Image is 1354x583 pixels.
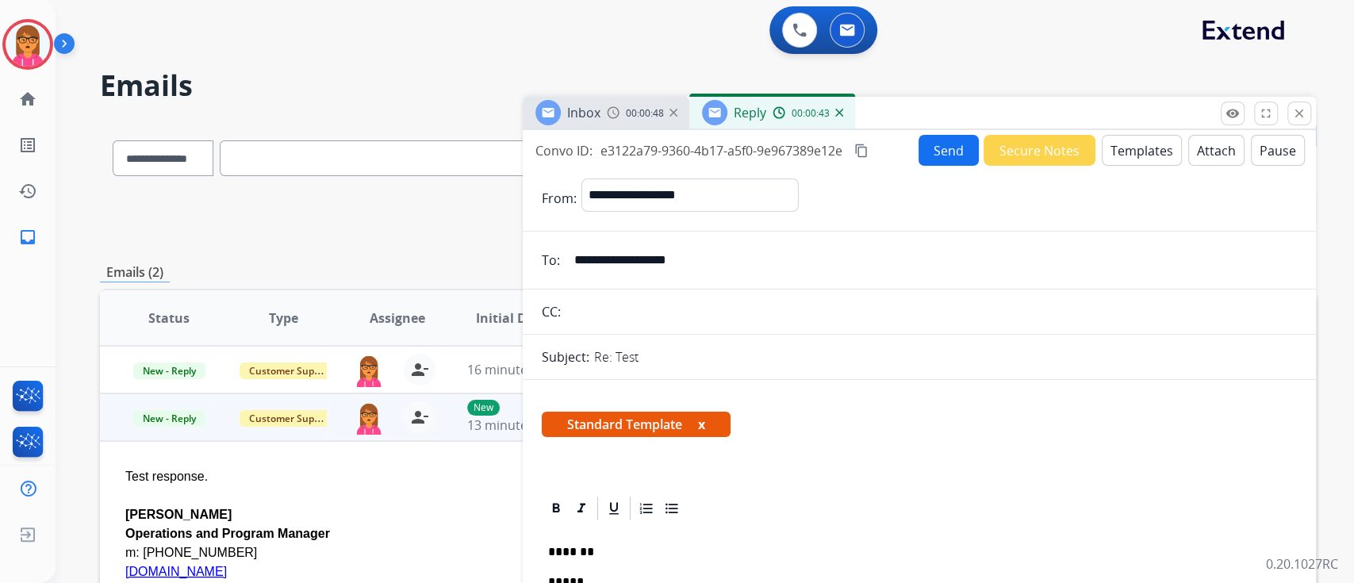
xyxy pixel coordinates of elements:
div: Bullet List [660,497,684,520]
p: From: [542,189,577,208]
img: avatar [6,22,50,67]
p: Convo ID: [535,141,593,160]
span: Customer Support [240,410,343,427]
span: m: [PHONE_NUMBER] [125,546,257,559]
span: 16 minutes ago [467,361,559,378]
button: Templates [1102,135,1182,166]
span: Status [148,309,190,328]
mat-icon: remove_red_eye [1226,106,1240,121]
p: 0.20.1027RC [1266,554,1338,573]
p: Re: Test [594,347,639,366]
span: Initial Date [475,309,547,328]
p: To: [542,251,560,270]
button: Attach [1188,135,1245,166]
span: Standard Template [542,412,731,437]
button: Secure Notes [984,135,1095,166]
span: 00:00:43 [792,107,830,120]
mat-icon: fullscreen [1259,106,1273,121]
div: Test response. [125,467,1062,486]
span: Customer Support [240,362,343,379]
button: Pause [1251,135,1305,166]
a: [DOMAIN_NAME] [125,565,227,578]
button: x [698,415,705,434]
span: e3122a79-9360-4b17-a5f0-9e967389e12e [600,142,842,159]
b: [PERSON_NAME] [125,508,232,521]
mat-icon: person_remove [410,360,429,379]
div: Underline [602,497,626,520]
mat-icon: content_copy [854,144,869,158]
span: New - Reply [133,410,205,427]
span: Type [269,309,298,328]
span: New - Reply [133,362,205,379]
mat-icon: inbox [18,228,37,247]
span: Assignee [370,309,425,328]
span: 13 minutes ago [467,416,559,434]
mat-icon: close [1292,106,1306,121]
mat-icon: list_alt [18,136,37,155]
p: Subject: [542,347,589,366]
mat-icon: home [18,90,37,109]
div: Italic [570,497,593,520]
span: 00:00:48 [626,107,664,120]
mat-icon: person_remove [410,408,429,427]
h2: Emails [100,70,1316,102]
button: Send [919,135,979,166]
span: Reply [734,104,766,121]
p: Emails (2) [100,263,170,282]
img: agent-avatar [353,401,385,435]
b: Operations and Program Manager [125,527,330,540]
span: Inbox [567,104,600,121]
div: Bold [544,497,568,520]
img: agent-avatar [353,354,385,387]
div: Ordered List [635,497,658,520]
mat-icon: history [18,182,37,201]
p: CC: [542,302,561,321]
p: New [467,400,500,416]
